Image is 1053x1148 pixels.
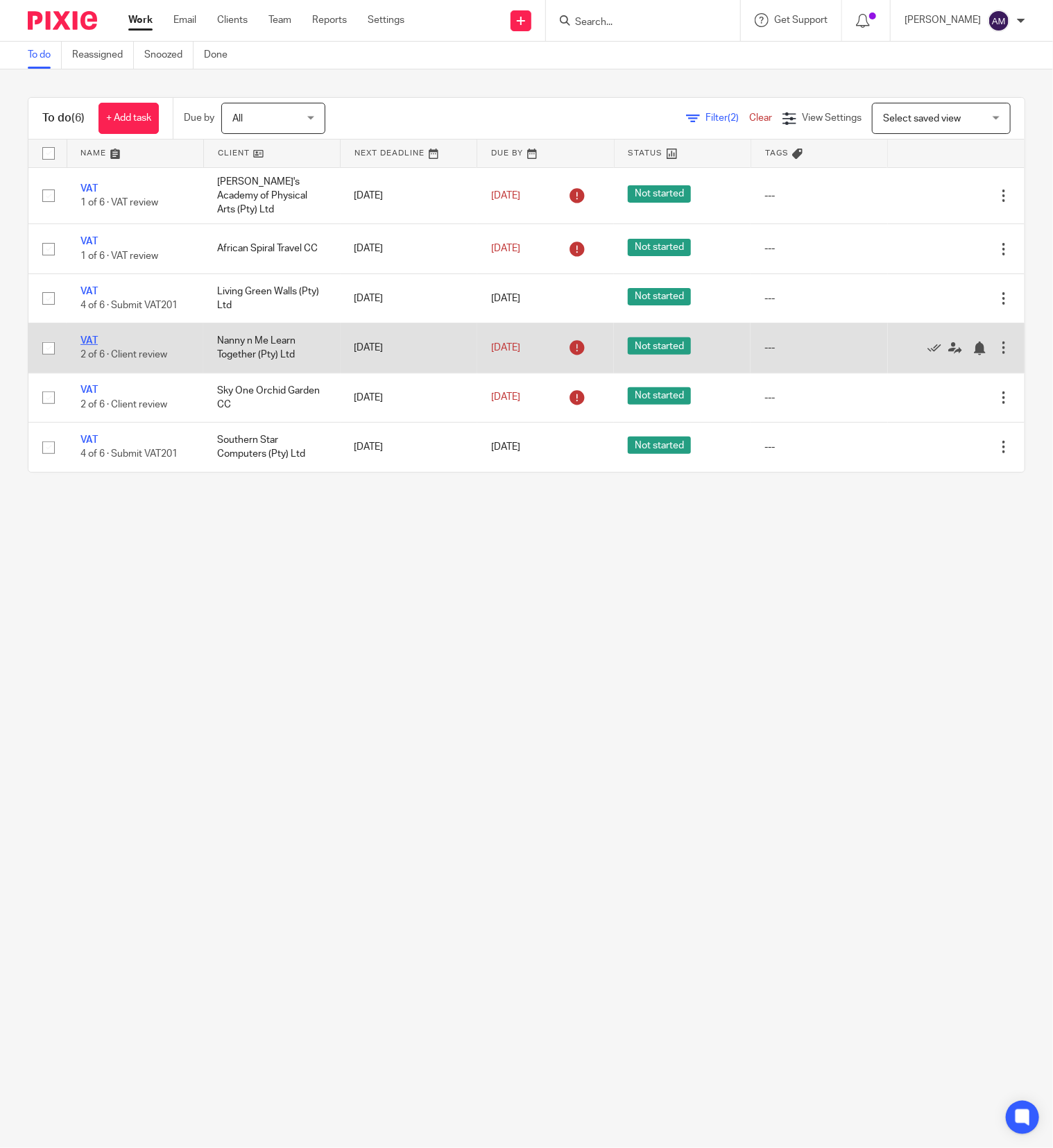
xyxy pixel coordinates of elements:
[80,301,178,310] span: 4 of 6 · Submit VAT201
[341,373,477,422] td: [DATE]
[764,440,873,454] div: ---
[491,244,520,253] span: [DATE]
[774,15,828,25] span: Get Support
[173,13,196,27] a: Email
[268,13,291,27] a: Team
[184,111,214,125] p: Due by
[80,336,98,346] a: VAT
[203,224,340,273] td: African Spiral Travel CC
[80,287,98,296] a: VAT
[80,184,98,194] a: VAT
[905,13,981,27] p: [PERSON_NAME]
[232,114,243,124] span: All
[204,42,238,69] a: Done
[203,423,340,472] td: Southern Star Computers (Pty) Ltd
[927,341,948,355] a: Mark as done
[628,185,691,203] span: Not started
[628,239,691,256] span: Not started
[71,112,85,124] span: (6)
[80,237,98,246] a: VAT
[80,251,158,261] span: 1 of 6 · VAT review
[128,13,153,27] a: Work
[705,113,749,123] span: Filter
[203,323,340,373] td: Nanny n Me Learn Together (Pty) Ltd
[72,42,134,69] a: Reassigned
[764,391,873,405] div: ---
[491,393,520,403] span: [DATE]
[203,373,340,422] td: Sky One Orchid Garden CC
[883,114,961,124] span: Select saved view
[144,42,194,69] a: Snoozed
[491,442,520,452] span: [DATE]
[217,13,248,27] a: Clients
[628,437,691,454] span: Not started
[99,103,159,134] a: + Add task
[341,273,477,323] td: [DATE]
[28,11,97,30] img: Pixie
[28,42,62,69] a: To do
[988,10,1010,32] img: svg%3E
[764,242,873,255] div: ---
[368,13,404,27] a: Settings
[628,288,691,305] span: Not started
[80,435,98,445] a: VAT
[80,351,167,360] span: 2 of 6 · Client review
[203,167,340,224] td: [PERSON_NAME]'s Academy of Physical Arts (Pty) Ltd
[312,13,347,27] a: Reports
[42,111,85,126] h1: To do
[341,423,477,472] td: [DATE]
[764,292,873,305] div: ---
[80,198,158,208] span: 1 of 6 · VAT review
[764,341,873,355] div: ---
[749,113,772,123] a: Clear
[764,189,873,203] div: ---
[491,343,520,353] span: [DATE]
[341,224,477,273] td: [DATE]
[341,167,477,224] td: [DATE]
[80,400,167,410] span: 2 of 6 · Client review
[574,17,699,29] input: Search
[80,449,178,459] span: 4 of 6 · Submit VAT201
[80,385,98,395] a: VAT
[203,273,340,323] td: Living Green Walls (Pty) Ltd
[491,294,520,303] span: [DATE]
[491,191,520,201] span: [DATE]
[341,323,477,373] td: [DATE]
[765,149,789,157] span: Tags
[628,337,691,355] span: Not started
[728,113,739,123] span: (2)
[628,387,691,405] span: Not started
[802,113,862,123] span: View Settings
